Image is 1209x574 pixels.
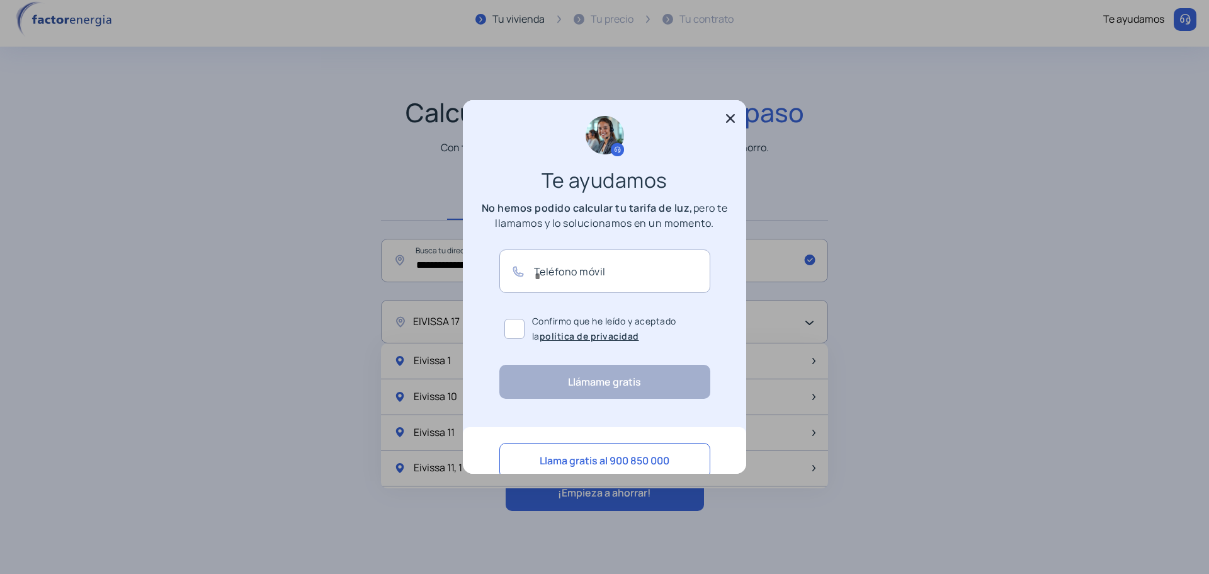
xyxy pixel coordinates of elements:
[532,314,705,344] span: Confirmo que he leído y aceptado la
[479,200,730,231] p: pero te llamamos y lo solucionamos en un momento.
[491,173,718,188] h3: Te ayudamos
[499,443,710,478] button: Llama gratis al 900 850 000
[482,201,693,215] b: No hemos podido calcular tu tarifa de luz,
[540,330,639,342] a: política de privacidad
